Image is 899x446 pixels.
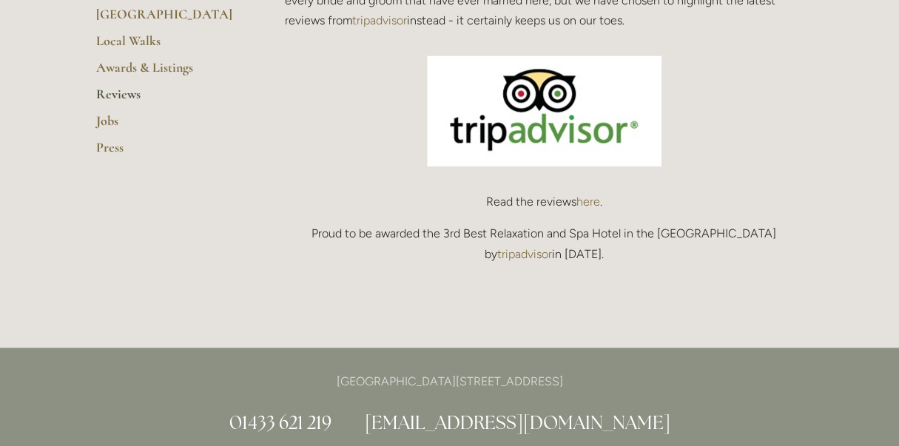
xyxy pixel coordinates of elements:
p: Proud to be awarded the 3rd Best Relaxation and Spa Hotel in the [GEOGRAPHIC_DATA] by in [DATE]. [285,223,804,263]
a: Local Walks [96,33,238,59]
a: 01433 621 219 [229,410,331,434]
a: [EMAIL_ADDRESS][DOMAIN_NAME] [365,410,670,434]
a: tripadvisor [352,13,407,27]
a: Awards & Listings [96,59,238,86]
p: [GEOGRAPHIC_DATA][STREET_ADDRESS] [96,371,804,391]
a: Press [96,139,238,166]
a: tripadvisor [497,247,552,261]
a: Jobs [96,112,238,139]
p: Read the reviews . [285,192,804,212]
a: here [576,195,600,209]
img: TripAdvisor-Logo.jpg [427,55,661,166]
a: [GEOGRAPHIC_DATA] [96,6,238,33]
a: Reviews [96,86,238,112]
